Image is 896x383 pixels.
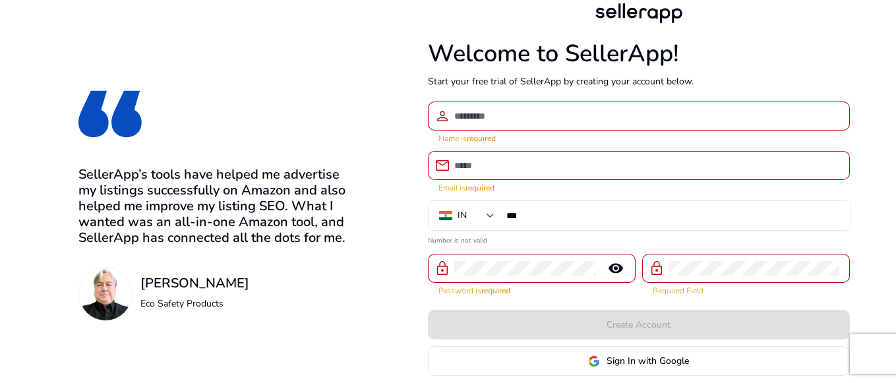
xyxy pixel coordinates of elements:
mat-icon: remove_red_eye [600,260,632,276]
span: lock [649,260,665,276]
mat-error: Name is [438,131,839,144]
strong: required [467,133,496,144]
h3: SellerApp’s tools have helped me advertise my listings successfully on Amazon and also helped me ... [78,167,360,246]
p: Start your free trial of SellerApp by creating your account below. [428,74,850,88]
strong: required [465,183,494,193]
span: email [434,158,450,173]
mat-error: Password is [438,283,625,297]
img: google-logo.svg [588,355,600,367]
span: Sign In with Google [607,354,689,368]
span: person [434,108,450,124]
mat-error: Required Field [653,283,839,297]
mat-error: Email is [438,180,839,194]
button: Sign In with Google [428,346,850,376]
h3: [PERSON_NAME] [140,276,249,291]
strong: required [481,285,510,296]
h1: Welcome to SellerApp! [428,40,850,68]
div: IN [458,208,467,223]
mat-error: Number is not valid [428,232,850,246]
span: lock [434,260,450,276]
p: Eco Safety Products [140,297,249,310]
